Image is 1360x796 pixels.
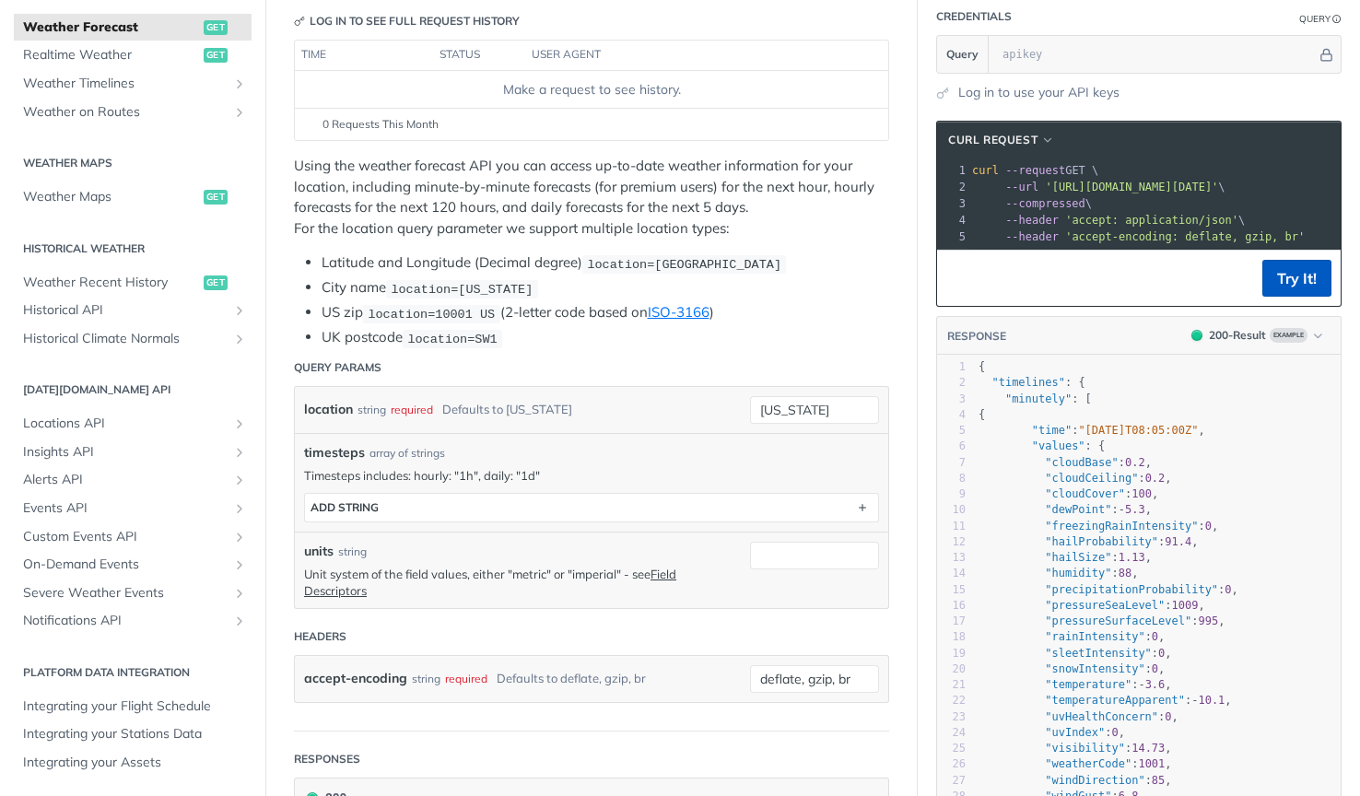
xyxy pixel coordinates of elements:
[1131,487,1152,500] span: 100
[937,423,966,439] div: 5
[648,303,709,321] a: ISO-3166
[23,584,228,603] span: Severe Weather Events
[972,164,999,177] span: curl
[1270,328,1307,343] span: Example
[1005,197,1085,210] span: --compressed
[1005,392,1072,405] span: "minutely"
[14,41,252,69] a: Realtime Weatherget
[1045,456,1118,469] span: "cloudBase"
[14,155,252,171] h2: Weather Maps
[1045,710,1158,723] span: "uvHealthConcern"
[14,269,252,297] a: Weather Recent Historyget
[23,415,228,433] span: Locations API
[937,756,966,772] div: 26
[23,75,228,93] span: Weather Timelines
[1119,551,1145,564] span: 1.13
[1045,551,1111,564] span: "hailSize"
[972,181,1225,193] span: \
[1045,567,1111,579] span: "humidity"
[937,741,966,756] div: 25
[1065,230,1305,243] span: 'accept-encoding: deflate, gzip, br'
[232,586,247,601] button: Show subpages for Severe Weather Events
[1032,424,1072,437] span: "time"
[1205,520,1212,533] span: 0
[1112,726,1119,739] span: 0
[979,647,1172,660] span: : ,
[23,18,199,37] span: Weather Forecast
[937,598,966,614] div: 16
[1165,535,1191,548] span: 91.4
[23,274,199,292] span: Weather Recent History
[979,439,1105,452] span: : {
[936,8,1012,25] div: Credentials
[937,455,966,471] div: 7
[304,567,676,598] a: Field Descriptors
[979,567,1139,579] span: : ,
[304,396,353,423] label: location
[304,566,741,599] p: Unit system of the field values, either "metric" or "imperial" - see
[232,557,247,572] button: Show subpages for On-Demand Events
[937,375,966,391] div: 2
[1005,164,1065,177] span: --request
[937,179,968,195] div: 2
[979,424,1205,437] span: : ,
[14,523,252,551] a: Custom Events APIShow subpages for Custom Events API
[979,472,1172,485] span: : ,
[972,164,1098,177] span: GET \
[232,530,247,544] button: Show subpages for Custom Events API
[294,751,360,767] div: Responses
[14,693,252,720] a: Integrating your Flight Schedule
[23,725,247,743] span: Integrating your Stations Data
[979,360,985,373] span: {
[1172,599,1199,612] span: 1009
[338,544,367,560] div: string
[937,725,966,741] div: 24
[979,630,1165,643] span: : ,
[232,303,247,318] button: Show subpages for Historical API
[993,36,1317,73] input: apikey
[232,105,247,120] button: Show subpages for Weather on Routes
[322,327,889,348] li: UK postcode
[937,359,966,375] div: 1
[1198,615,1218,627] span: 995
[1131,742,1165,755] span: 14.73
[587,257,781,271] span: location=[GEOGRAPHIC_DATA]
[1125,456,1145,469] span: 0.2
[1045,678,1131,691] span: "temperature"
[1138,757,1165,770] span: 1001
[14,70,252,98] a: Weather TimelinesShow subpages for Weather Timelines
[14,749,252,777] a: Integrating your Assets
[1152,662,1158,675] span: 0
[23,301,228,320] span: Historical API
[937,661,966,677] div: 20
[937,677,966,693] div: 21
[942,131,1061,149] button: cURL Request
[14,466,252,494] a: Alerts APIShow subpages for Alerts API
[948,132,1038,148] span: cURL Request
[442,396,572,423] div: Defaults to [US_STATE]
[23,754,247,772] span: Integrating your Assets
[232,76,247,91] button: Show subpages for Weather Timelines
[1138,678,1144,691] span: -
[232,501,247,516] button: Show subpages for Events API
[14,240,252,257] h2: Historical Weather
[322,302,889,323] li: US zip (2-letter code based on )
[937,228,968,245] div: 5
[979,551,1152,564] span: : ,
[1005,181,1038,193] span: --url
[958,83,1120,102] a: Log in to use your API keys
[304,467,879,484] p: Timesteps includes: hourly: "1h", daily: "1d"
[294,628,346,645] div: Headers
[979,726,1125,739] span: : ,
[23,697,247,716] span: Integrating your Flight Schedule
[23,528,228,546] span: Custom Events API
[1065,214,1238,227] span: 'accept: application/json'
[979,774,1172,787] span: : ,
[937,566,966,581] div: 14
[23,188,199,206] span: Weather Maps
[1152,774,1165,787] span: 85
[294,359,381,376] div: Query Params
[979,599,1205,612] span: : ,
[1045,757,1131,770] span: "weatherCode"
[445,665,487,692] div: required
